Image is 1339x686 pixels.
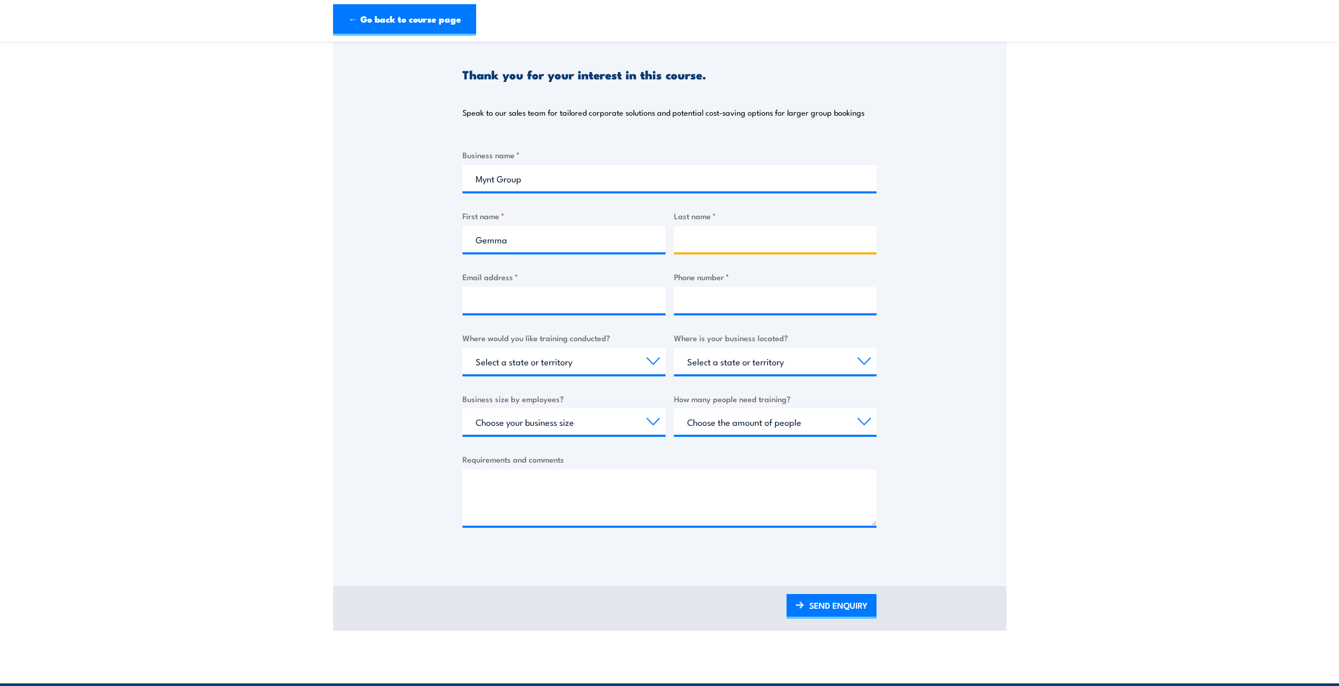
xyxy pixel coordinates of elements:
h3: Thank you for your interest in this course. [462,68,706,80]
a: ← Go back to course page [333,4,476,36]
label: Where would you like training conducted? [462,332,666,344]
a: SEND ENQUIRY [787,594,877,619]
label: How many people need training? [674,393,877,405]
p: Speak to our sales team for tailored corporate solutions and potential cost-saving options for la... [462,107,864,118]
label: Where is your business located? [674,332,877,344]
label: Business name [462,149,877,161]
label: Last name [674,210,877,222]
label: Requirements and comments [462,453,877,465]
label: Phone number [674,271,877,283]
label: Email address [462,271,666,283]
label: Business size by employees? [462,393,666,405]
label: First name [462,210,666,222]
